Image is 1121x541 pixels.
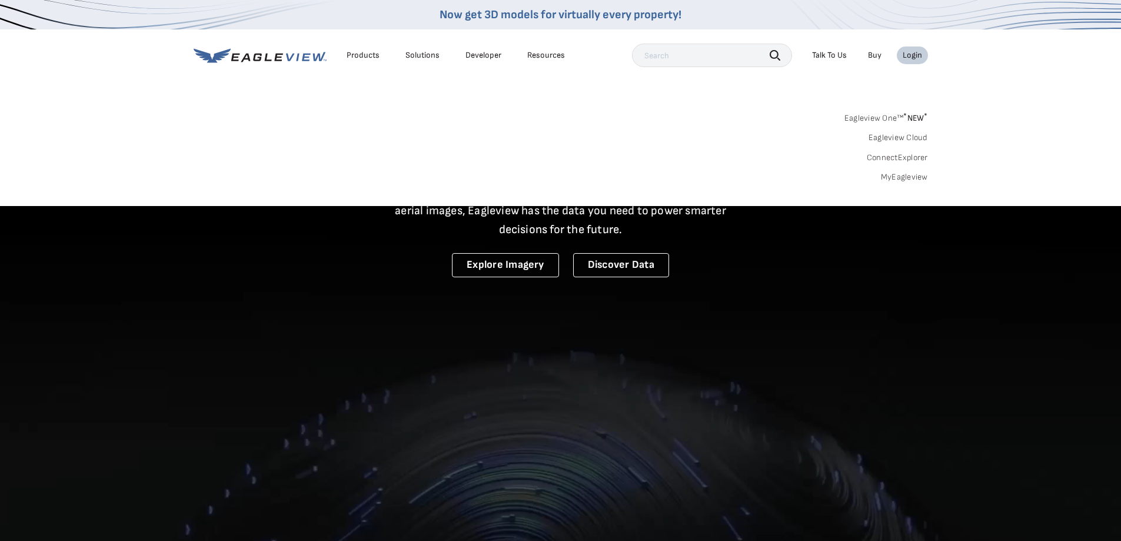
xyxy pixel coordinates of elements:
[632,44,792,67] input: Search
[452,253,559,277] a: Explore Imagery
[903,113,927,123] span: NEW
[844,109,928,123] a: Eagleview One™*NEW*
[573,253,669,277] a: Discover Data
[867,152,928,163] a: ConnectExplorer
[903,50,922,61] div: Login
[527,50,565,61] div: Resources
[440,8,681,22] a: Now get 3D models for virtually every property!
[405,50,440,61] div: Solutions
[812,50,847,61] div: Talk To Us
[881,172,928,182] a: MyEagleview
[347,50,380,61] div: Products
[465,50,501,61] a: Developer
[869,132,928,143] a: Eagleview Cloud
[381,182,741,239] p: A new era starts here. Built on more than 3.5 billion high-resolution aerial images, Eagleview ha...
[868,50,882,61] a: Buy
